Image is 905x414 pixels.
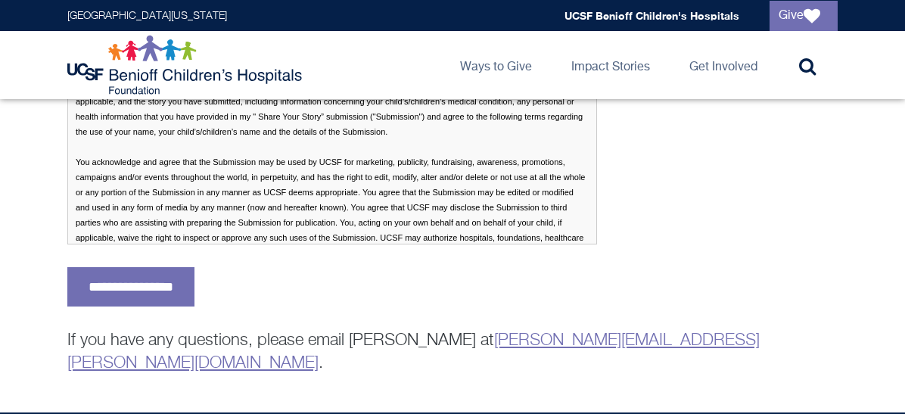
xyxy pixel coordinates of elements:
img: Logo for UCSF Benioff Children's Hospitals Foundation [67,35,306,95]
p: By checking the box above and submitting your story and contact information, you consent to, auth... [67,55,597,244]
a: Impact Stories [559,31,662,99]
a: [GEOGRAPHIC_DATA][US_STATE] [67,11,227,21]
a: Get Involved [677,31,770,99]
a: [PERSON_NAME][EMAIL_ADDRESS][PERSON_NAME][DOMAIN_NAME] [67,332,760,372]
a: Give [770,1,838,31]
a: Ways to Give [448,31,544,99]
p: If you have any questions, please email [PERSON_NAME] at . [67,329,838,375]
a: UCSF Benioff Children's Hospitals [564,9,739,22]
